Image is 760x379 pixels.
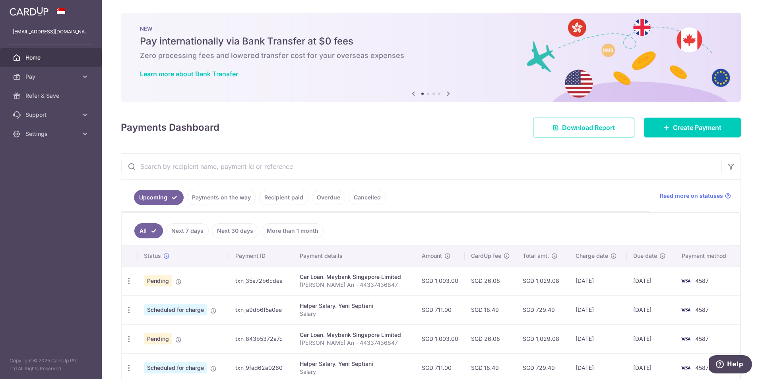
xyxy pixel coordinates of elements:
td: SGD 1,029.08 [516,324,569,353]
td: [DATE] [569,266,627,295]
td: [DATE] [569,295,627,324]
span: Download Report [562,123,615,132]
span: Amount [422,252,442,260]
a: Create Payment [644,118,741,137]
td: [DATE] [627,266,675,295]
h5: Pay internationally via Bank Transfer at $0 fees [140,35,722,48]
span: Total amt. [523,252,549,260]
span: Pending [144,333,172,344]
iframe: Opens a widget where you can find more information [709,355,752,375]
h4: Payments Dashboard [121,120,219,135]
a: Read more on statuses [660,192,731,200]
span: Pay [25,73,78,81]
td: SGD 26.08 [465,324,516,353]
td: SGD 1,003.00 [415,324,465,353]
a: Payments on the way [187,190,256,205]
span: Create Payment [673,123,721,132]
span: Due date [633,252,657,260]
th: Payment details [293,246,415,266]
p: [PERSON_NAME] An - 44337436847 [300,339,409,347]
td: txn_843b5372a7c [229,324,293,353]
a: Learn more about Bank Transfer [140,70,238,78]
span: 4587 [695,364,709,371]
p: [PERSON_NAME] An - 44337436847 [300,281,409,289]
span: Home [25,54,78,62]
td: SGD 711.00 [415,295,465,324]
td: SGD 18.49 [465,295,516,324]
img: Bank transfer banner [121,13,741,102]
a: Next 7 days [166,223,209,238]
td: [DATE] [627,295,675,324]
td: SGD 729.49 [516,295,569,324]
td: SGD 1,029.08 [516,266,569,295]
span: Refer & Save [25,92,78,100]
span: Status [144,252,161,260]
div: Helper Salary. Yeni Septiani [300,360,409,368]
a: Overdue [312,190,345,205]
a: Cancelled [349,190,386,205]
span: 4587 [695,277,709,284]
a: Recipient paid [259,190,308,205]
span: Settings [25,130,78,138]
a: Upcoming [134,190,184,205]
span: Read more on statuses [660,192,723,200]
a: More than 1 month [262,223,324,238]
p: [EMAIL_ADDRESS][DOMAIN_NAME] [13,28,89,36]
img: Bank Card [678,276,694,286]
img: CardUp [10,6,48,16]
td: txn_35a72b6cdea [229,266,293,295]
span: 4587 [695,306,709,313]
p: Salary [300,310,409,318]
td: [DATE] [569,324,627,353]
a: Next 30 days [212,223,258,238]
div: Helper Salary. Yeni Septiani [300,302,409,310]
img: Bank Card [678,363,694,373]
th: Payment method [675,246,740,266]
h6: Zero processing fees and lowered transfer cost for your overseas expenses [140,51,722,60]
span: Support [25,111,78,119]
div: Car Loan. Maybank Singapore Limited [300,273,409,281]
img: Bank Card [678,334,694,344]
td: SGD 26.08 [465,266,516,295]
span: Scheduled for charge [144,304,207,315]
p: Salary [300,368,409,376]
img: Bank Card [678,305,694,315]
p: NEW [140,25,722,32]
td: txn_a9db6f5a0ee [229,295,293,324]
div: Car Loan. Maybank Singapore Limited [300,331,409,339]
span: 4587 [695,335,709,342]
input: Search by recipient name, payment id or reference [121,154,721,179]
td: SGD 1,003.00 [415,266,465,295]
span: Pending [144,275,172,286]
span: Charge date [576,252,608,260]
td: [DATE] [627,324,675,353]
th: Payment ID [229,246,293,266]
a: Download Report [533,118,634,137]
a: All [134,223,163,238]
span: CardUp fee [471,252,501,260]
span: Scheduled for charge [144,362,207,373]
